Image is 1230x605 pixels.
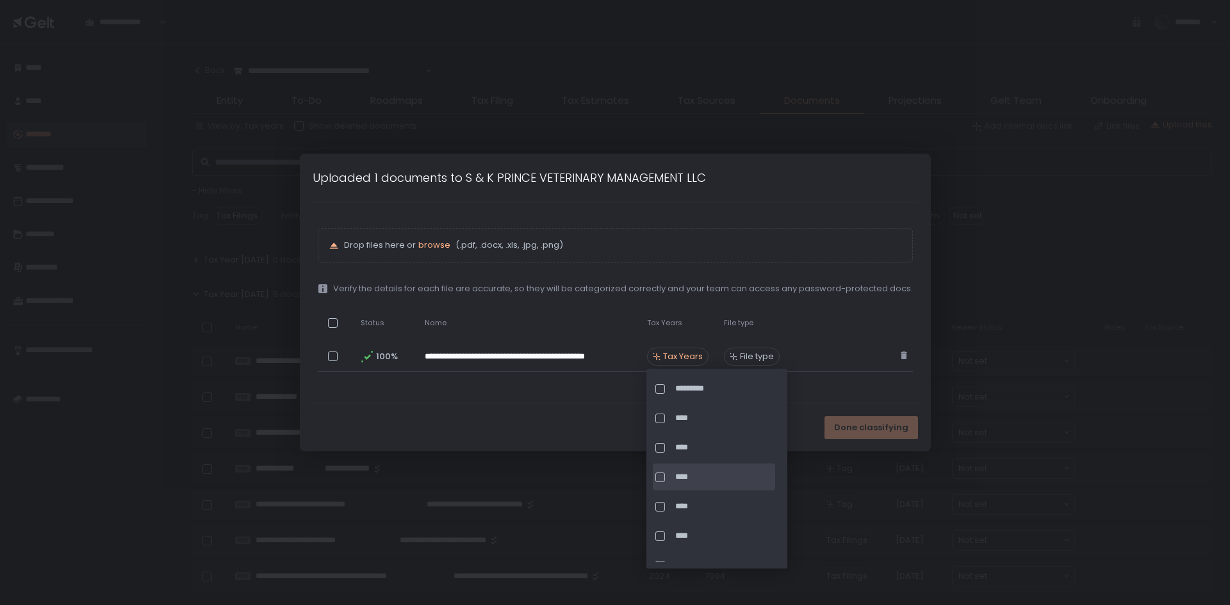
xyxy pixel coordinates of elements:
span: Name [425,318,447,328]
span: (.pdf, .docx, .xls, .jpg, .png) [453,239,563,251]
span: File type [740,351,774,362]
span: Status [361,318,384,328]
span: Verify the details for each file are accurate, so they will be categorized correctly and your tea... [333,283,913,294]
span: browse [418,239,450,251]
span: File type [724,318,753,328]
h1: Uploaded 1 documents to S & K PRINCE VETERINARY MANAGEMENT LLC [313,169,706,186]
span: Tax Years [663,351,703,362]
span: 100% [376,351,397,362]
button: browse [418,239,450,251]
p: Drop files here or [344,239,902,251]
span: Tax Years [647,318,682,328]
